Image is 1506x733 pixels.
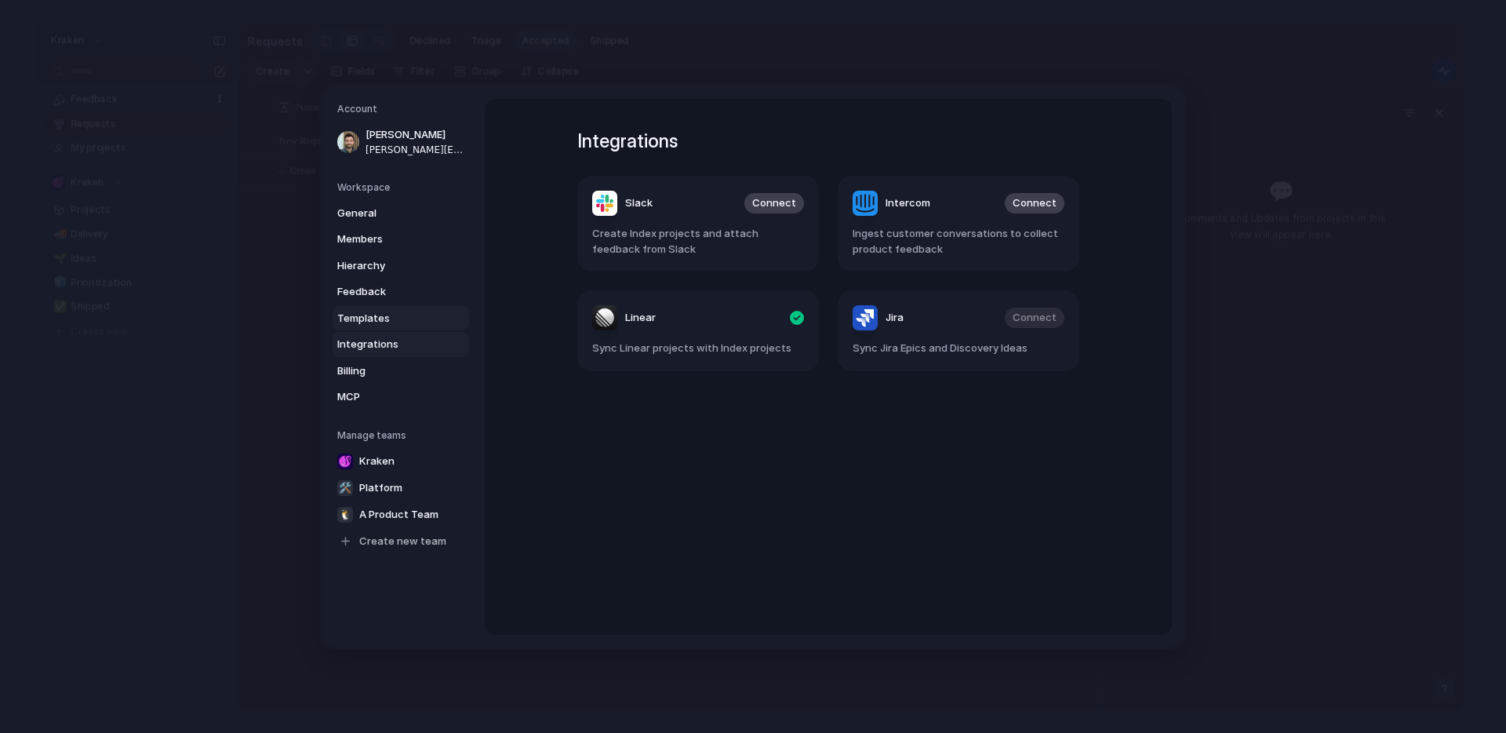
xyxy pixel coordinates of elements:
[366,127,466,143] span: [PERSON_NAME]
[333,501,469,527] a: 🐧A Product Team
[853,226,1064,257] span: Ingest customer conversations to collect product feedback
[337,257,438,273] span: Hierarchy
[337,428,469,442] h5: Manage teams
[333,385,469,410] a: MCP
[333,253,469,278] a: Hierarchy
[592,226,804,257] span: Create Index projects and attach feedback from Slack
[886,310,904,326] span: Jira
[359,506,438,522] span: A Product Team
[333,279,469,305] a: Feedback
[577,127,1079,155] h1: Integrations
[337,389,438,405] span: MCP
[337,180,469,194] h5: Workspace
[337,310,438,326] span: Templates
[333,305,469,330] a: Templates
[333,227,469,252] a: Members
[625,195,653,211] span: Slack
[337,102,469,116] h5: Account
[744,193,804,213] button: Connect
[333,332,469,357] a: Integrations
[359,533,446,549] span: Create new team
[333,528,469,553] a: Create new team
[366,142,466,156] span: [PERSON_NAME][EMAIL_ADDRESS][DOMAIN_NAME]
[853,341,1064,356] span: Sync Jira Epics and Discovery Ideas
[333,475,469,500] a: 🛠️Platform
[333,358,469,383] a: Billing
[333,200,469,225] a: General
[359,453,395,469] span: Kraken
[1013,195,1057,211] span: Connect
[359,480,402,495] span: Platform
[333,448,469,473] a: Kraken
[592,341,804,356] span: Sync Linear projects with Index projects
[886,195,930,211] span: Intercom
[337,480,353,495] div: 🛠️
[337,232,438,247] span: Members
[625,310,656,326] span: Linear
[337,506,353,522] div: 🐧
[337,284,438,300] span: Feedback
[752,195,796,211] span: Connect
[1005,193,1064,213] button: Connect
[337,363,438,378] span: Billing
[337,205,438,221] span: General
[333,122,469,162] a: [PERSON_NAME][PERSON_NAME][EMAIL_ADDRESS][DOMAIN_NAME]
[337,337,438,352] span: Integrations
